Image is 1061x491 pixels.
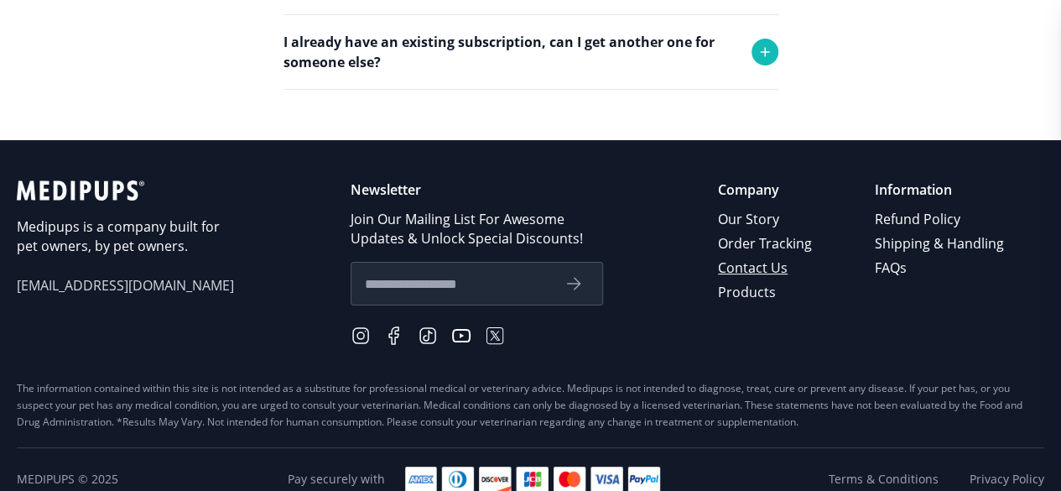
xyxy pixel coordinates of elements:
p: Information [875,180,1006,200]
span: Pay securely with [288,471,385,488]
a: Refund Policy [875,207,1006,232]
a: Privacy Policy [970,471,1044,488]
a: Order Tracking [718,232,814,256]
a: Contact Us [718,256,814,280]
span: [EMAIL_ADDRESS][DOMAIN_NAME] [17,276,235,295]
a: Shipping & Handling [875,232,1006,256]
p: Join Our Mailing List For Awesome Updates & Unlock Special Discounts! [351,210,603,248]
a: FAQs [875,256,1006,280]
p: Newsletter [351,180,603,200]
div: Absolutely! Simply place the order and use the shipping address of the person who will receive th... [283,89,778,176]
div: Yes we do! Please reach out to support and we will try to accommodate any request. [283,14,778,102]
a: Products [718,280,814,305]
p: Medipups is a company built for pet owners, by pet owners. [17,217,235,256]
a: Our Story [718,207,814,232]
div: The information contained within this site is not intended as a substitute for professional medic... [17,380,1044,431]
span: Medipups © 2025 [17,471,118,488]
p: Company [718,180,814,200]
a: Terms & Conditions [829,471,939,488]
p: I already have an existing subscription, can I get another one for someone else? [283,32,735,72]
